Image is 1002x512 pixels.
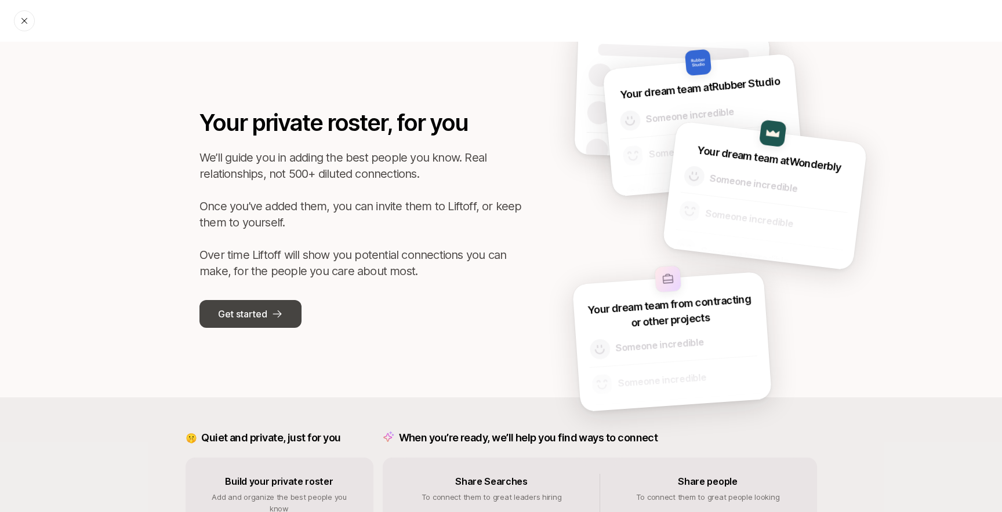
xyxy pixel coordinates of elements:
img: Wonderbly [758,119,786,147]
p: Get started [218,306,267,321]
img: other-company-logo.svg [654,266,681,292]
p: Quiet and private, just for you [201,430,340,446]
p: Share people [678,474,737,489]
p: Share Searches [455,474,528,489]
p: Your dream team from contracting or other projects [585,291,755,334]
p: Your dream team at Wonderbly [696,142,842,175]
span: To connect them to great people looking [636,492,780,502]
img: Rubber Studio [684,49,711,76]
button: Get started [199,300,302,328]
span: To connect them to great leaders hiring [422,492,562,502]
p: When you’re ready, we’ll help you find ways to connect [399,430,658,446]
p: Your private roster, for you [199,105,524,140]
p: We’ll guide you in adding the best people you know. Real relationships, not 500+ diluted connecti... [199,149,524,279]
p: Build your private roster [225,474,333,489]
p: Your dream team at Rubber Studio [620,73,781,103]
p: 🤫 [186,430,197,445]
